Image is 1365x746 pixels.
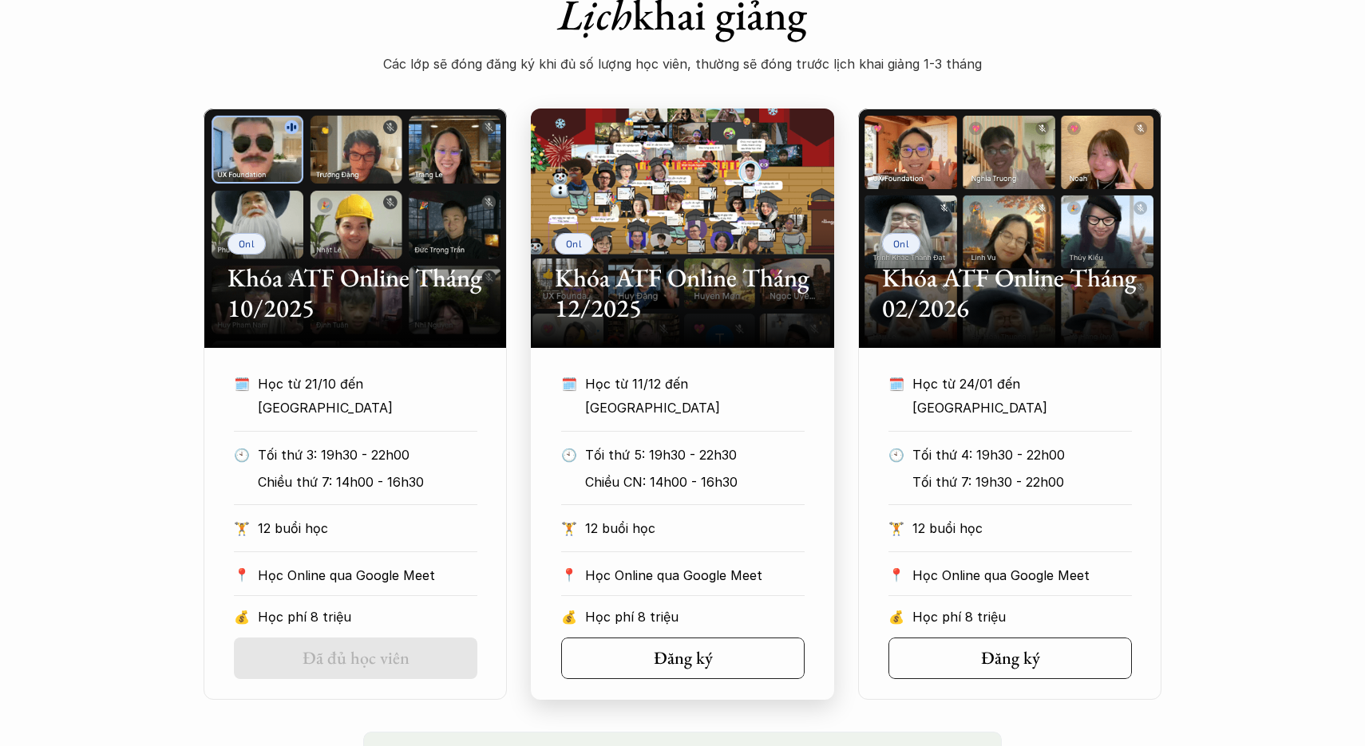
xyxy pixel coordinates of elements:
[561,516,577,540] p: 🏋️
[234,516,250,540] p: 🏋️
[258,443,477,467] p: Tối thứ 3: 19h30 - 22h00
[912,563,1132,587] p: Học Online qua Google Meet
[227,262,483,324] h2: Khóa ATF Online Tháng 10/2025
[555,262,810,324] h2: Khóa ATF Online Tháng 12/2025
[561,372,577,396] p: 🗓️
[888,605,904,629] p: 💰
[234,443,250,467] p: 🕙
[303,648,409,669] h5: Đã đủ học viên
[258,372,448,420] p: Học từ 21/10 đến [GEOGRAPHIC_DATA]
[882,262,1137,324] h2: Khóa ATF Online Tháng 02/2026
[234,372,250,396] p: 🗓️
[888,567,904,582] p: 📍
[566,238,583,249] p: Onl
[258,516,477,540] p: 12 buổi học
[912,372,1102,420] p: Học từ 24/01 đến [GEOGRAPHIC_DATA]
[234,605,250,629] p: 💰
[258,470,477,494] p: Chiều thứ 7: 14h00 - 16h30
[234,567,250,582] p: 📍
[239,238,255,249] p: Onl
[561,567,577,582] p: 📍
[888,516,904,540] p: 🏋️
[888,372,904,396] p: 🗓️
[888,637,1132,679] a: Đăng ký
[561,605,577,629] p: 💰
[585,443,805,467] p: Tối thứ 5: 19h30 - 22h30
[893,238,910,249] p: Onl
[585,372,775,420] p: Học từ 11/12 đến [GEOGRAPHIC_DATA]
[585,605,805,629] p: Học phí 8 triệu
[585,563,805,587] p: Học Online qua Google Meet
[561,637,805,679] a: Đăng ký
[561,443,577,467] p: 🕙
[585,516,805,540] p: 12 buổi học
[912,443,1132,467] p: Tối thứ 4: 19h30 - 22h00
[654,648,713,669] h5: Đăng ký
[258,605,477,629] p: Học phí 8 triệu
[258,563,477,587] p: Học Online qua Google Meet
[912,605,1132,629] p: Học phí 8 triệu
[585,470,805,494] p: Chiều CN: 14h00 - 16h30
[363,52,1002,76] p: Các lớp sẽ đóng đăng ký khi đủ số lượng học viên, thường sẽ đóng trước lịch khai giảng 1-3 tháng
[912,470,1132,494] p: Tối thứ 7: 19h30 - 22h00
[912,516,1132,540] p: 12 buổi học
[981,648,1040,669] h5: Đăng ký
[888,443,904,467] p: 🕙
